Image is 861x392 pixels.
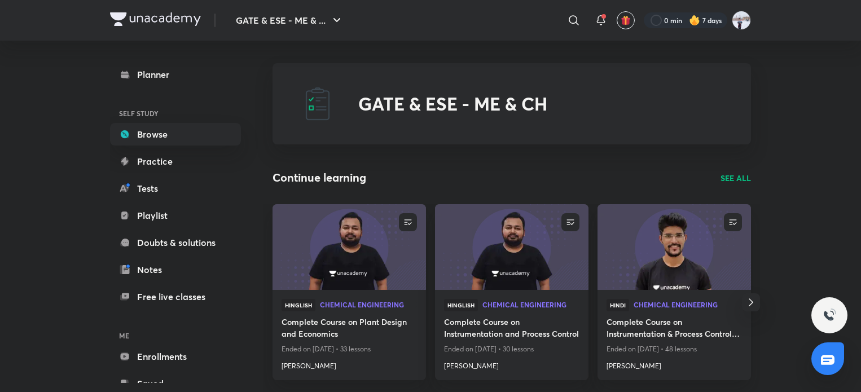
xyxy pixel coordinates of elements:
[482,301,579,309] a: Chemical Engineering
[444,299,478,311] span: Hinglish
[435,204,588,290] a: new-thumbnail
[110,345,241,368] a: Enrollments
[444,316,579,342] a: Complete Course on Instrumentation and Process Control
[110,231,241,254] a: Doubts & solutions
[110,63,241,86] a: Planner
[482,301,579,308] span: Chemical Engineering
[282,299,315,311] span: Hinglish
[110,150,241,173] a: Practice
[110,12,201,26] img: Company Logo
[634,301,742,309] a: Chemical Engineering
[110,104,241,123] h6: SELF STUDY
[110,123,241,146] a: Browse
[634,301,742,308] span: Chemical Engineering
[732,11,751,30] img: Nikhil
[689,15,700,26] img: streak
[271,203,427,290] img: new-thumbnail
[621,15,631,25] img: avatar
[444,342,579,356] p: Ended on [DATE] • 30 lessons
[282,316,417,342] a: Complete Course on Plant Design and Economics
[823,309,836,322] img: ttu
[110,258,241,281] a: Notes
[110,326,241,345] h6: ME
[110,204,241,227] a: Playlist
[598,204,751,290] a: new-thumbnail
[444,356,579,371] a: [PERSON_NAME]
[721,172,751,184] a: SEE ALL
[320,301,417,308] span: Chemical Engineering
[282,356,417,371] a: [PERSON_NAME]
[282,342,417,356] p: Ended on [DATE] • 33 lessons
[596,203,752,290] img: new-thumbnail
[607,316,742,342] a: Complete Course on Instrumentation & Process Control for GATE 2026/27
[229,9,350,32] button: GATE & ESE - ME & ...
[433,203,590,290] img: new-thumbnail
[110,12,201,29] a: Company Logo
[617,11,635,29] button: avatar
[358,93,547,114] h2: GATE & ESE - ME & CH
[607,356,742,371] a: [PERSON_NAME]
[607,299,629,311] span: Hindi
[607,342,742,356] p: Ended on [DATE] • 48 lessons
[273,204,426,290] a: new-thumbnail
[320,301,417,309] a: Chemical Engineering
[273,169,366,186] h2: Continue learning
[300,86,336,122] img: GATE & ESE - ME & CH
[110,177,241,200] a: Tests
[110,285,241,308] a: Free live classes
